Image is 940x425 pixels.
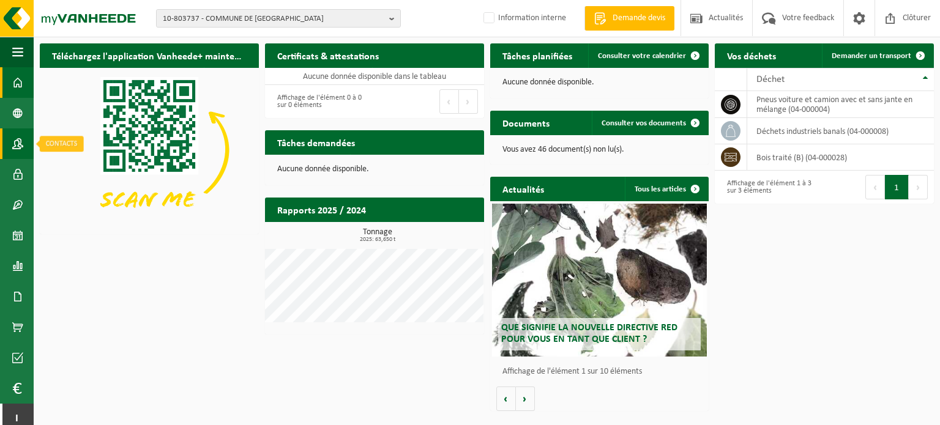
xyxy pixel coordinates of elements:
a: Consulter votre calendrier [588,43,707,68]
button: Next [459,89,478,114]
span: Déchet [756,75,785,84]
a: Que signifie la nouvelle directive RED pour vous en tant que client ? [492,204,707,357]
span: 2025: 63,650 t [271,237,484,243]
td: Aucune donnée disponible dans le tableau [265,68,484,85]
img: Download de VHEPlus App [40,68,259,232]
button: Next [909,175,928,199]
a: Consulter vos documents [592,111,707,135]
a: Demander un transport [822,43,933,68]
p: Affichage de l'élément 1 sur 10 éléments [502,368,703,376]
span: Que signifie la nouvelle directive RED pour vous en tant que client ? [501,323,677,344]
h2: Vos déchets [715,43,788,67]
p: Vous avez 46 document(s) non lu(s). [502,146,697,154]
button: 1 [885,175,909,199]
span: 10-803737 - COMMUNE DE [GEOGRAPHIC_DATA] [163,10,384,28]
h2: Actualités [490,177,556,201]
button: 10-803737 - COMMUNE DE [GEOGRAPHIC_DATA] [156,9,401,28]
h2: Téléchargez l'application Vanheede+ maintenant! [40,43,259,67]
button: Previous [865,175,885,199]
h2: Tâches planifiées [490,43,584,67]
span: Consulter votre calendrier [598,52,686,60]
span: Consulter vos documents [602,119,686,127]
h2: Tâches demandées [265,130,367,154]
a: Tous les articles [625,177,707,201]
h2: Documents [490,111,562,135]
td: déchets industriels banals (04-000008) [747,118,934,144]
div: Affichage de l'élément 1 à 3 sur 3 éléments [721,174,818,201]
span: Demande devis [610,12,668,24]
td: pneus voiture et camion avec et sans jante en mélange (04-000004) [747,91,934,118]
a: Demande devis [584,6,674,31]
button: Previous [439,89,459,114]
button: Volgende [516,386,535,411]
label: Information interne [481,9,566,28]
h2: Rapports 2025 / 2024 [265,198,378,221]
a: Consulter les rapports [378,221,483,246]
h3: Tonnage [271,228,484,243]
p: Aucune donnée disponible. [502,78,697,87]
button: Vorige [496,386,516,411]
h2: Certificats & attestations [265,43,391,67]
span: Demander un transport [832,52,911,60]
td: bois traité (B) (04-000028) [747,144,934,171]
p: Aucune donnée disponible. [277,165,472,174]
div: Affichage de l'élément 0 à 0 sur 0 éléments [271,88,368,115]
